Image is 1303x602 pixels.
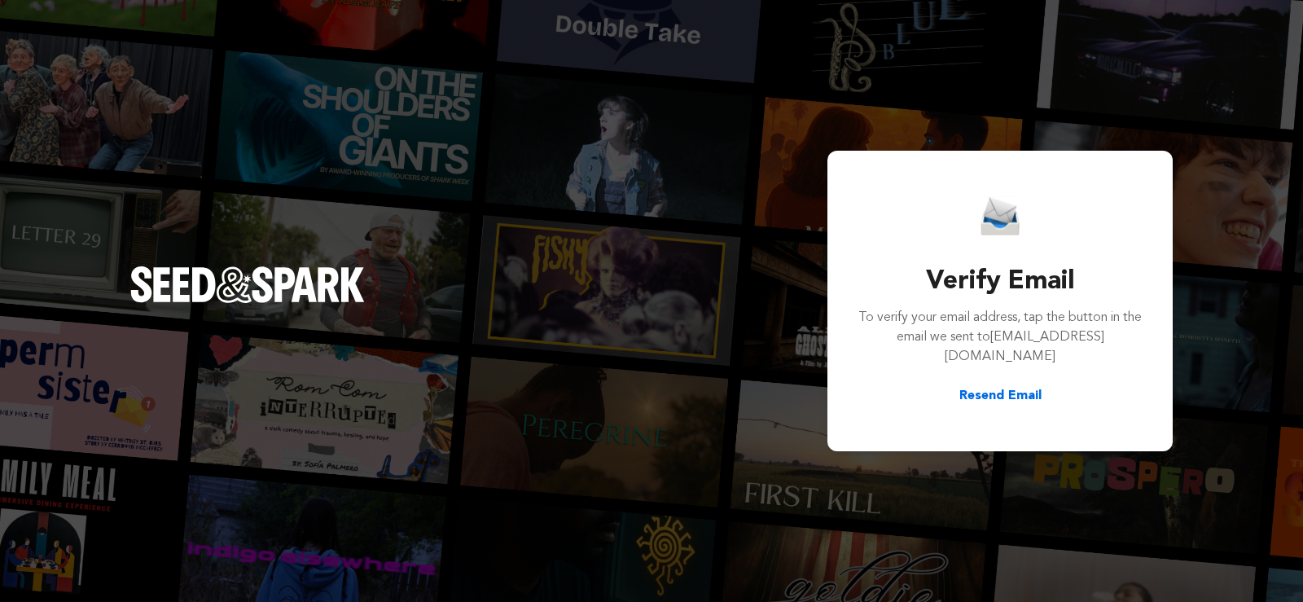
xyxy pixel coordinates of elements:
[959,386,1042,406] button: Resend Email
[857,262,1143,301] h3: Verify Email
[130,266,365,335] a: Seed&Spark Homepage
[945,331,1104,363] span: [EMAIL_ADDRESS][DOMAIN_NAME]
[130,266,365,302] img: Seed&Spark Logo
[981,196,1020,236] img: Seed&Spark Email Icon
[857,308,1143,367] p: To verify your email address, tap the button in the email we sent to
